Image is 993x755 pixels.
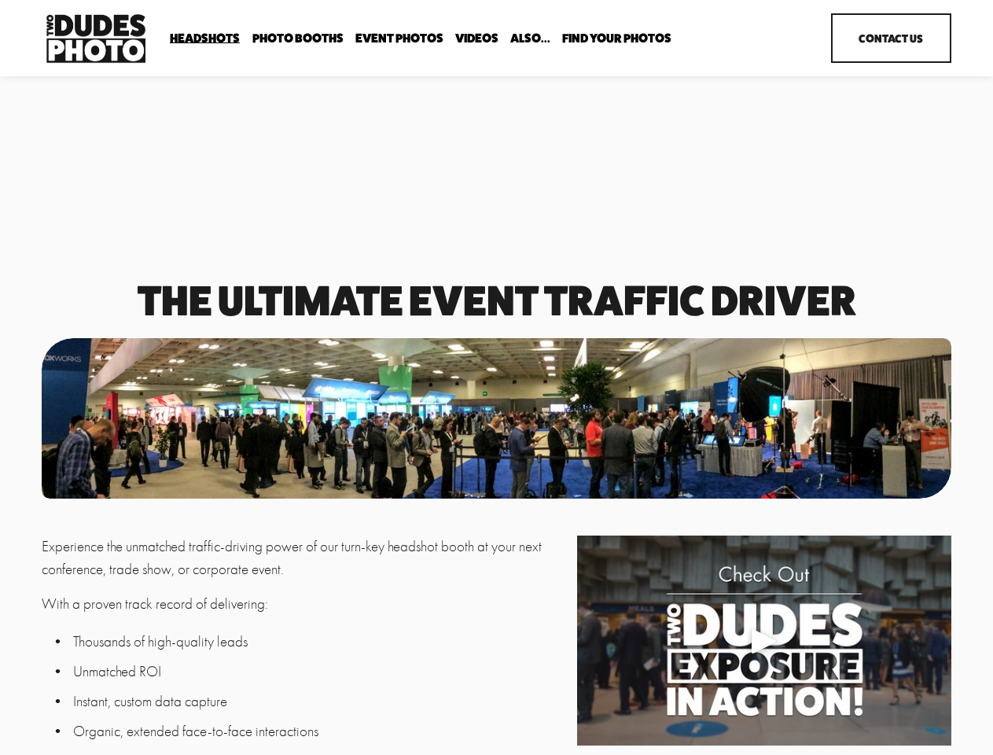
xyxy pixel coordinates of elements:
[42,10,150,67] img: Two Dudes Photo | Headshots, Portraits &amp; Photo Booths
[562,32,671,45] span: Find Your Photos
[252,31,344,46] a: folder dropdown
[42,282,951,320] h1: The Ultimate event traffic driver
[510,31,550,46] a: folder dropdown
[170,32,240,45] span: Headshots
[562,31,671,46] a: folder dropdown
[455,31,498,46] a: Videos
[745,622,783,660] div: Play
[510,32,550,45] span: Also...
[73,661,568,683] p: Unmatched ROI
[73,631,568,654] p: Thousands of high-quality leads
[73,691,568,713] p: Instant, custom data capture
[252,32,344,45] span: Photo Booths
[42,593,568,616] p: With a proven track record of delivering:
[170,31,240,46] a: folder dropdown
[831,13,951,63] a: Contact Us
[73,720,568,743] p: Organic, extended face-to-face interactions
[42,536,568,580] p: Experience the unmatched traffic-driving power of our turn-key headshot booth at your next confer...
[355,31,443,46] a: Event Photos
